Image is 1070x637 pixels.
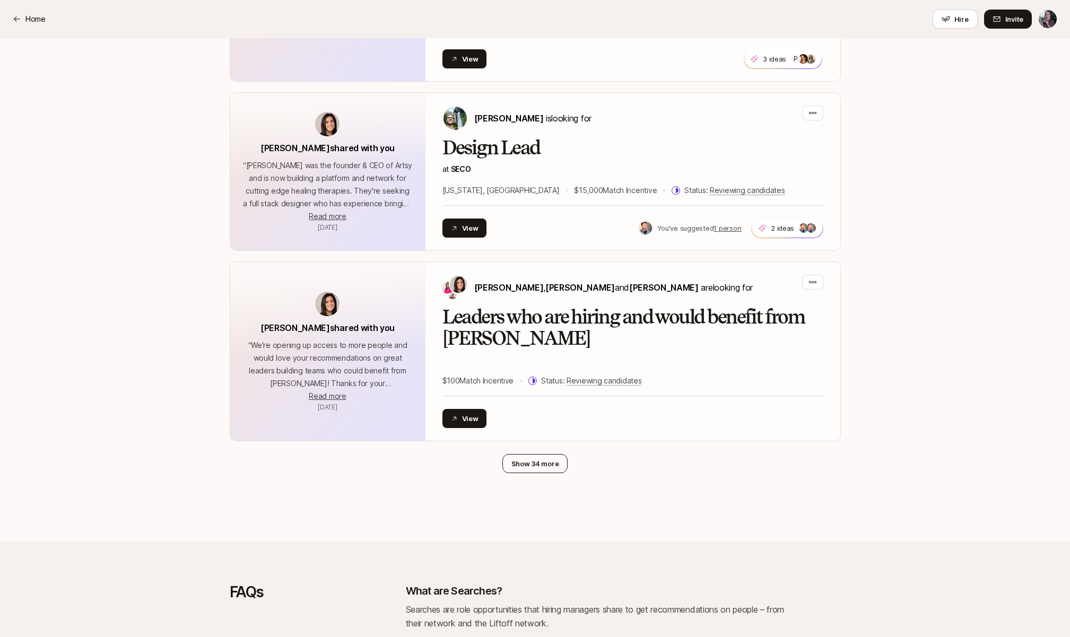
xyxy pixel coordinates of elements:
[684,184,785,197] p: Status:
[442,307,823,349] h2: Leaders who are hiring and would benefit from [PERSON_NAME]
[315,112,340,136] img: avatar-url
[1038,10,1057,29] button: Katie Tyson
[442,374,514,387] p: $100 Match Incentive
[443,107,467,130] img: Carter Cleveland
[243,159,413,210] p: “ [PERSON_NAME] was the founder & CEO of Artsy and is now building a platform and network for cut...
[315,292,340,316] img: avatar-url
[657,224,714,232] span: You've suggested
[543,282,615,293] span: ,
[318,403,337,411] span: March 5, 2024 9:44am
[710,186,785,195] span: Reviewing candidates
[954,14,969,24] span: Hire
[799,54,808,64] img: 70691c4f_6961_47d6_990f_ffde59a929c2.jpg
[451,164,471,173] span: SECO
[639,222,652,234] img: 39dc4de7_43fc_4b19_9b23_70964d4a416b.jpg
[441,281,454,294] img: Emma Frane
[309,391,346,400] span: Read more
[1039,10,1057,28] img: Katie Tyson
[567,376,641,386] span: Reviewing candidates
[714,224,741,232] u: 1 person
[474,281,753,294] p: are looking for
[574,184,657,197] p: $15,000 Match Incentive
[309,210,346,223] button: Read more
[309,390,346,403] button: Read more
[751,218,823,238] button: 2 ideas
[474,282,544,293] span: [PERSON_NAME]
[474,111,591,125] p: is looking for
[442,184,560,197] p: [US_STATE], [GEOGRAPHIC_DATA]
[442,49,487,68] button: View
[448,291,457,299] img: Janelle Bradley
[1005,14,1023,24] span: Invite
[442,163,823,176] p: at
[615,282,699,293] span: and
[771,223,794,233] p: 2 ideas
[799,223,809,233] img: 39dc4de7_43fc_4b19_9b23_70964d4a416b.jpg
[744,49,822,69] button: 3 ideasP
[450,276,467,293] img: Eleanor Morgan
[474,113,544,124] span: [PERSON_NAME]
[629,282,699,293] span: [PERSON_NAME]
[545,282,615,293] span: [PERSON_NAME]
[406,583,502,598] p: What are Searches?
[541,374,641,387] p: Status:
[243,339,413,390] p: “ We're opening up access to more people and would love your recommendations on great leaders bui...
[807,223,816,233] img: 4a34fbc2_8f88_46cc_8a2f_130410b4078e.jpg
[318,223,337,231] span: March 5, 2024 9:44am
[442,409,487,428] button: View
[806,54,816,64] img: 57bf045a_e4b0_4cde_8cc4_6887ff11f65b.jpg
[260,322,395,333] span: [PERSON_NAME] shared with you
[442,137,823,159] h2: Design Lead
[260,143,395,153] span: [PERSON_NAME] shared with you
[933,10,978,29] button: Hire
[442,219,487,238] button: View
[25,13,46,25] p: Home
[794,53,798,65] p: P
[502,454,568,473] button: Show 34 more
[984,10,1032,29] button: Invite
[309,212,346,221] span: Read more
[406,603,788,630] p: Searches are role opportunities that hiring managers share to get recommendations on people – fro...
[763,54,786,64] p: 3 ideas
